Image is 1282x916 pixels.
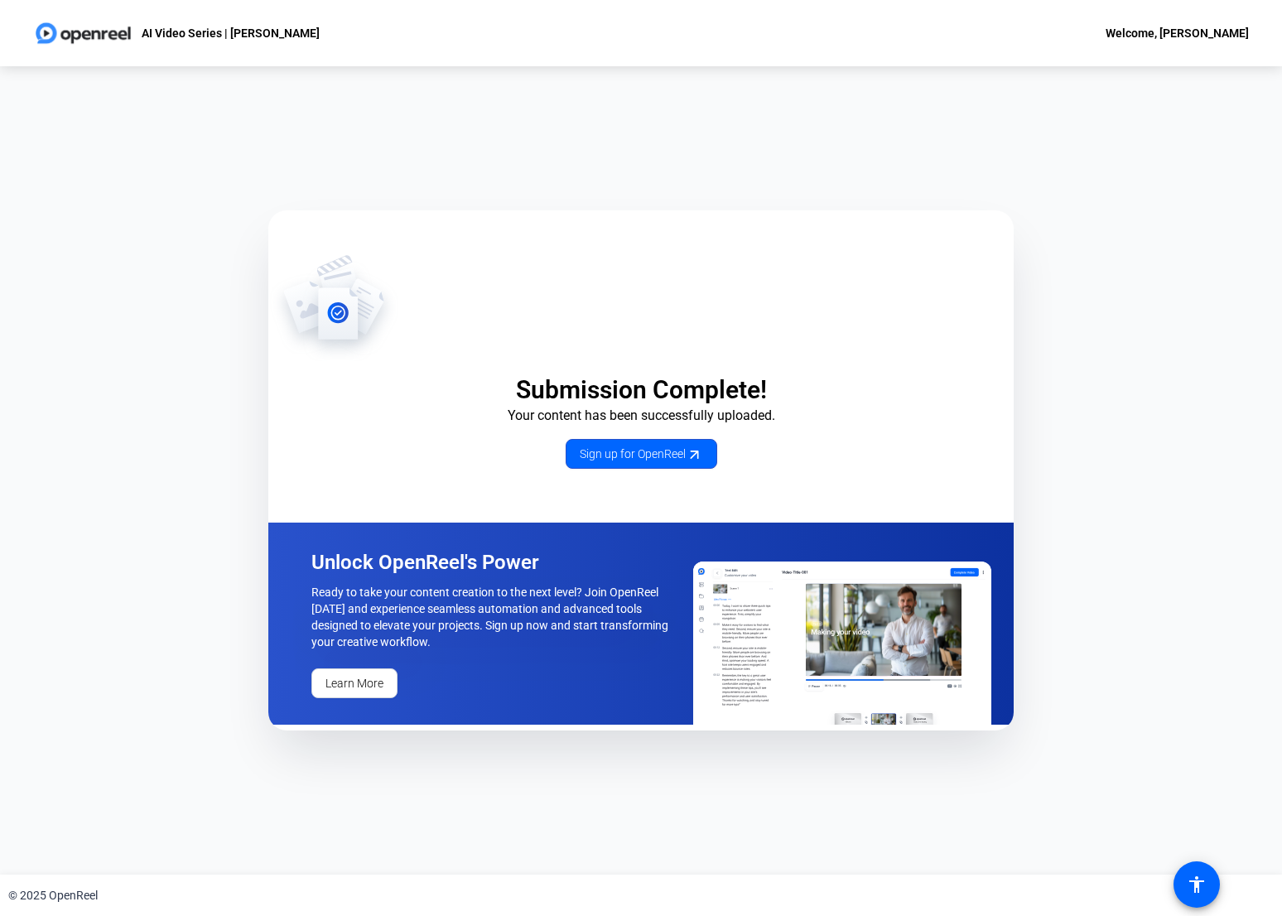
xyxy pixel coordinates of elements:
div: © 2025 OpenReel [8,887,98,904]
p: Your content has been successfully uploaded. [268,406,1014,426]
img: OpenReel logo [33,17,133,50]
a: Sign up for OpenReel [566,439,717,469]
span: Sign up for OpenReel [580,446,703,463]
a: Learn More [311,668,398,698]
p: Unlock OpenReel's Power [311,549,674,576]
p: Ready to take your content creation to the next level? Join OpenReel [DATE] and experience seamle... [311,584,674,650]
span: Learn More [325,675,383,692]
p: AI Video Series | [PERSON_NAME] [142,23,320,43]
img: OpenReel [268,253,400,361]
mat-icon: accessibility [1187,875,1207,894]
img: OpenReel [693,562,991,725]
p: Submission Complete! [268,374,1014,406]
div: Welcome, [PERSON_NAME] [1106,23,1249,43]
